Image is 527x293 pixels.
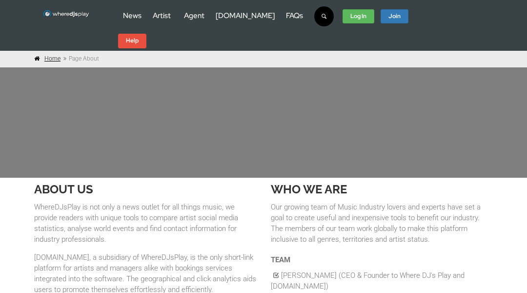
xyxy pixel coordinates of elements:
[381,9,408,24] a: Join
[153,11,171,21] a: Artist
[34,182,93,196] strong: ABOUT US
[43,10,90,19] img: WhereDJsPlay
[62,55,99,63] li: Page About
[286,11,303,21] a: FAQs
[34,202,256,245] p: WhereDJsPlay is not only a news outlet for all things music, we provide readers with unique tools...
[343,9,374,24] a: Log In
[271,255,290,264] strong: TEAM
[271,182,347,196] strong: WHO WE ARE
[123,11,142,21] a: News
[126,37,139,44] strong: Help
[44,55,61,62] a: Home
[388,12,401,20] strong: Join
[118,34,146,48] a: Help
[350,12,366,20] strong: Log In
[184,11,204,21] a: Agent
[216,11,275,21] a: [DOMAIN_NAME]
[271,202,493,245] p: Our growing team of Music Industry lovers and experts have set a goal to create useful and inexpe...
